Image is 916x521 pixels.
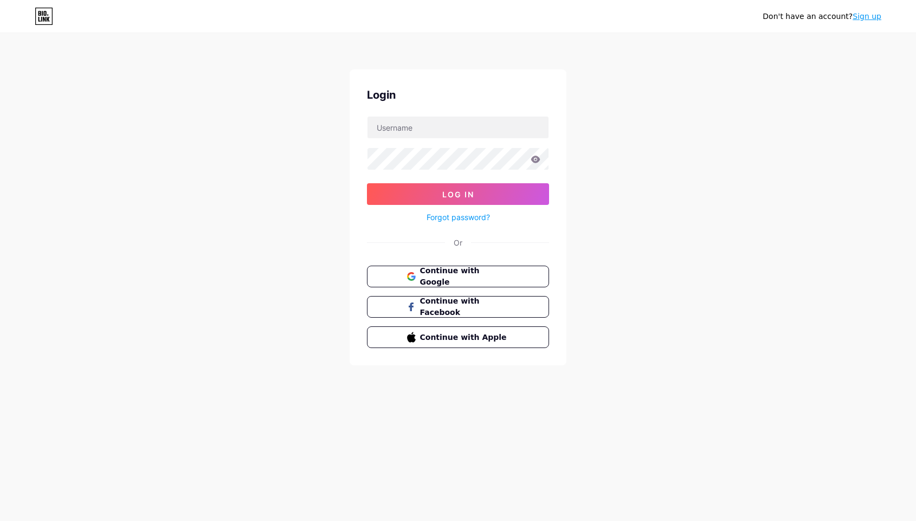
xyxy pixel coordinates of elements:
[442,190,474,199] span: Log In
[367,326,549,348] button: Continue with Apple
[454,237,462,248] div: Or
[420,295,509,318] span: Continue with Facebook
[427,211,490,223] a: Forgot password?
[367,183,549,205] button: Log In
[367,117,549,138] input: Username
[420,332,509,343] span: Continue with Apple
[367,296,549,318] button: Continue with Facebook
[367,266,549,287] button: Continue with Google
[763,11,881,22] div: Don't have an account?
[420,265,509,288] span: Continue with Google
[853,12,881,21] a: Sign up
[367,87,549,103] div: Login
